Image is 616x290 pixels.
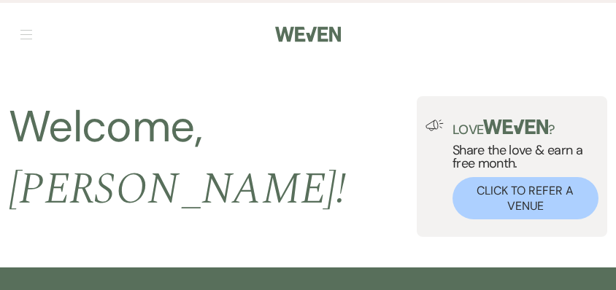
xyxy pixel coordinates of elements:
h2: Welcome, [9,96,417,220]
span: [PERSON_NAME] ! [9,156,346,223]
img: Weven Logo [275,19,341,50]
img: weven-logo-green.svg [483,119,548,134]
p: Love ? [453,119,598,136]
div: Share the love & earn a free month. [444,119,598,219]
button: Click to Refer a Venue [453,177,598,219]
img: loud-speaker-illustration.svg [426,119,444,131]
